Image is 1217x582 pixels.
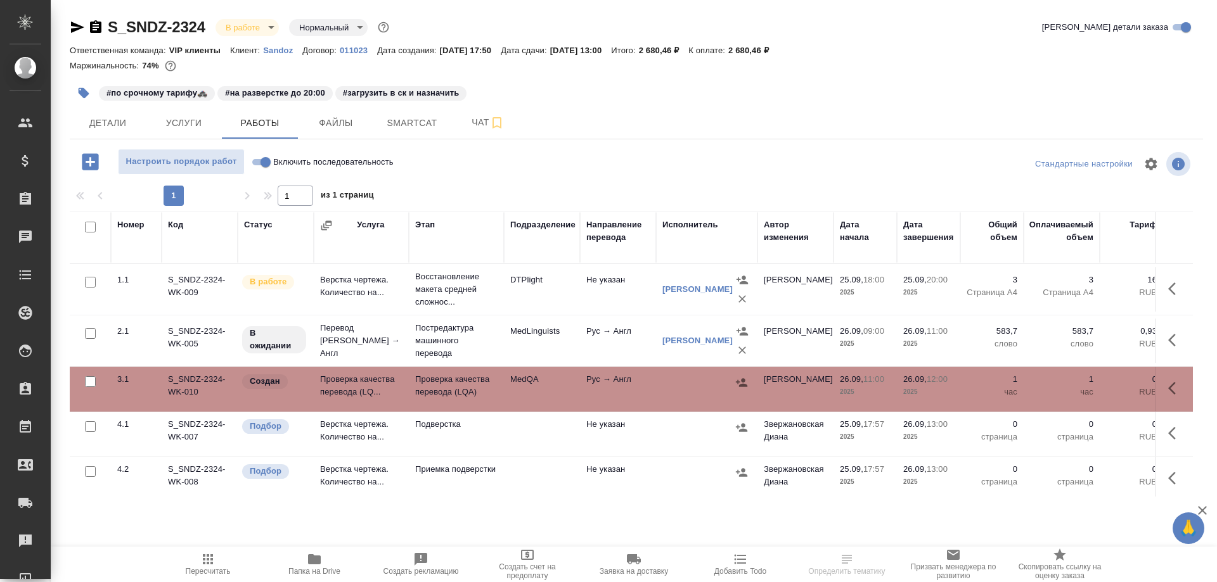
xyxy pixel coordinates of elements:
[903,374,927,384] p: 26.09,
[1106,325,1157,338] p: 0,93
[903,386,954,398] p: 2025
[1106,338,1157,350] p: RUB
[732,418,751,437] button: Назначить
[586,218,650,244] div: Направление перевода
[377,46,439,55] p: Дата создания:
[662,218,718,231] div: Исполнитель
[1030,476,1093,488] p: страница
[840,286,891,299] p: 2025
[903,464,927,474] p: 26.09,
[162,457,238,501] td: S_SNDZ-2324-WK-008
[244,218,273,231] div: Статус
[1106,476,1157,488] p: RUB
[1161,325,1191,355] button: Здесь прячутся важные кнопки
[757,412,834,456] td: Звержановская Диана
[967,286,1017,299] p: Страница А4
[1030,338,1093,350] p: слово
[967,476,1017,488] p: страница
[314,367,409,411] td: Проверка качества перевода (LQ...
[263,44,302,55] a: Sandoz
[70,46,169,55] p: Ответственная команда:
[927,374,948,384] p: 12:00
[903,275,927,284] p: 25.09,
[1042,21,1168,34] span: [PERSON_NAME] детали заказа
[840,464,863,474] p: 25.09,
[967,418,1017,431] p: 0
[903,338,954,350] p: 2025
[1030,431,1093,443] p: страница
[580,412,656,456] td: Не указан
[108,18,205,35] a: S_SNDZ-2324
[117,418,155,431] div: 4.1
[733,289,752,308] button: Удалить
[225,87,325,99] p: #на разверстке до 20:00
[440,46,501,55] p: [DATE] 17:50
[501,46,550,55] p: Дата сдачи:
[927,326,948,336] p: 11:00
[117,218,145,231] div: Номер
[1178,515,1199,541] span: 🙏
[357,218,384,231] div: Услуга
[1161,373,1191,403] button: Здесь прячутся важные кнопки
[840,386,891,398] p: 2025
[1161,418,1191,448] button: Здесь прячутся важные кнопки
[903,286,954,299] p: 2025
[757,267,834,312] td: [PERSON_NAME]
[1106,286,1157,299] p: RUB
[162,412,238,456] td: S_SNDZ-2324-WK-007
[1032,155,1136,174] div: split button
[967,463,1017,476] p: 0
[142,61,162,70] p: 74%
[273,156,394,168] span: Включить последовательность
[757,367,834,411] td: [PERSON_NAME]
[1030,386,1093,398] p: час
[639,46,689,55] p: 2 680,46 ₽
[340,44,377,55] a: 011023
[169,46,230,55] p: VIP клиенты
[70,20,85,35] button: Скопировать ссылку для ЯМессенджера
[840,374,863,384] p: 26.09,
[230,46,263,55] p: Клиент:
[162,367,238,411] td: S_SNDZ-2324-WK-010
[489,115,505,130] svg: Подписаться
[1130,218,1157,231] div: Тариф
[1106,431,1157,443] p: RUB
[415,270,498,308] p: Восстановление макета средней сложнос...
[580,457,656,501] td: Не указан
[967,373,1017,386] p: 1
[295,22,352,33] button: Нормальный
[688,46,728,55] p: К оплате:
[840,326,863,336] p: 26.09,
[967,386,1017,398] p: час
[125,155,238,169] span: Настроить порядок работ
[611,46,638,55] p: Итого:
[927,464,948,474] p: 13:00
[580,319,656,363] td: Рус → Англ
[863,275,884,284] p: 18:00
[504,267,580,312] td: DTPlight
[504,367,580,411] td: MedQA
[580,267,656,312] td: Не указан
[216,19,279,36] div: В работе
[967,431,1017,443] p: страница
[415,322,498,360] p: Постредактура машинного перевода
[967,338,1017,350] p: слово
[863,464,884,474] p: 17:57
[732,373,751,392] button: Назначить
[168,218,183,231] div: Код
[70,79,98,107] button: Добавить тэг
[1161,463,1191,493] button: Здесь прячутся важные кнопки
[216,87,334,98] span: на разверстке до 20:00
[289,19,368,36] div: В работе
[967,274,1017,286] p: 3
[1030,418,1093,431] p: 0
[340,46,377,55] p: 011023
[263,46,302,55] p: Sandoz
[863,419,884,429] p: 17:57
[302,46,340,55] p: Договор:
[733,341,752,360] button: Удалить
[1106,386,1157,398] p: RUB
[840,275,863,284] p: 25.09,
[88,20,103,35] button: Скопировать ссылку
[162,58,179,74] button: 590.84 RUB;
